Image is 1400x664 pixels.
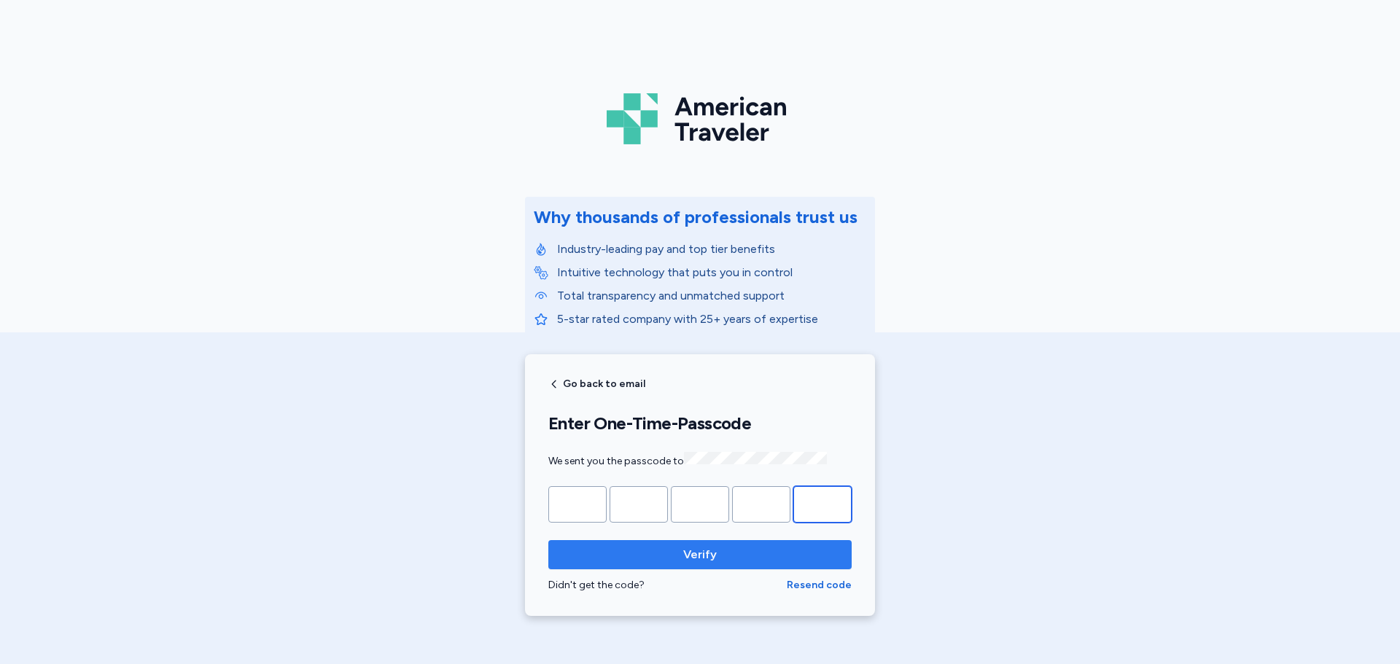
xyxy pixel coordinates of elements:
[534,206,857,229] div: Why thousands of professionals trust us
[683,546,717,563] span: Verify
[610,486,668,523] input: Please enter OTP character 2
[787,578,852,593] button: Resend code
[607,87,793,150] img: Logo
[548,455,827,467] span: We sent you the passcode to
[548,486,607,523] input: Please enter OTP character 1
[557,264,866,281] p: Intuitive technology that puts you in control
[557,241,866,258] p: Industry-leading pay and top tier benefits
[548,578,787,593] div: Didn't get the code?
[793,486,852,523] input: Please enter OTP character 5
[548,413,852,434] h1: Enter One-Time-Passcode
[563,379,645,389] span: Go back to email
[671,486,729,523] input: Please enter OTP character 3
[548,378,645,390] button: Go back to email
[557,287,866,305] p: Total transparency and unmatched support
[557,310,866,328] p: 5-star rated company with 25+ years of expertise
[548,540,852,569] button: Verify
[732,486,790,523] input: Please enter OTP character 4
